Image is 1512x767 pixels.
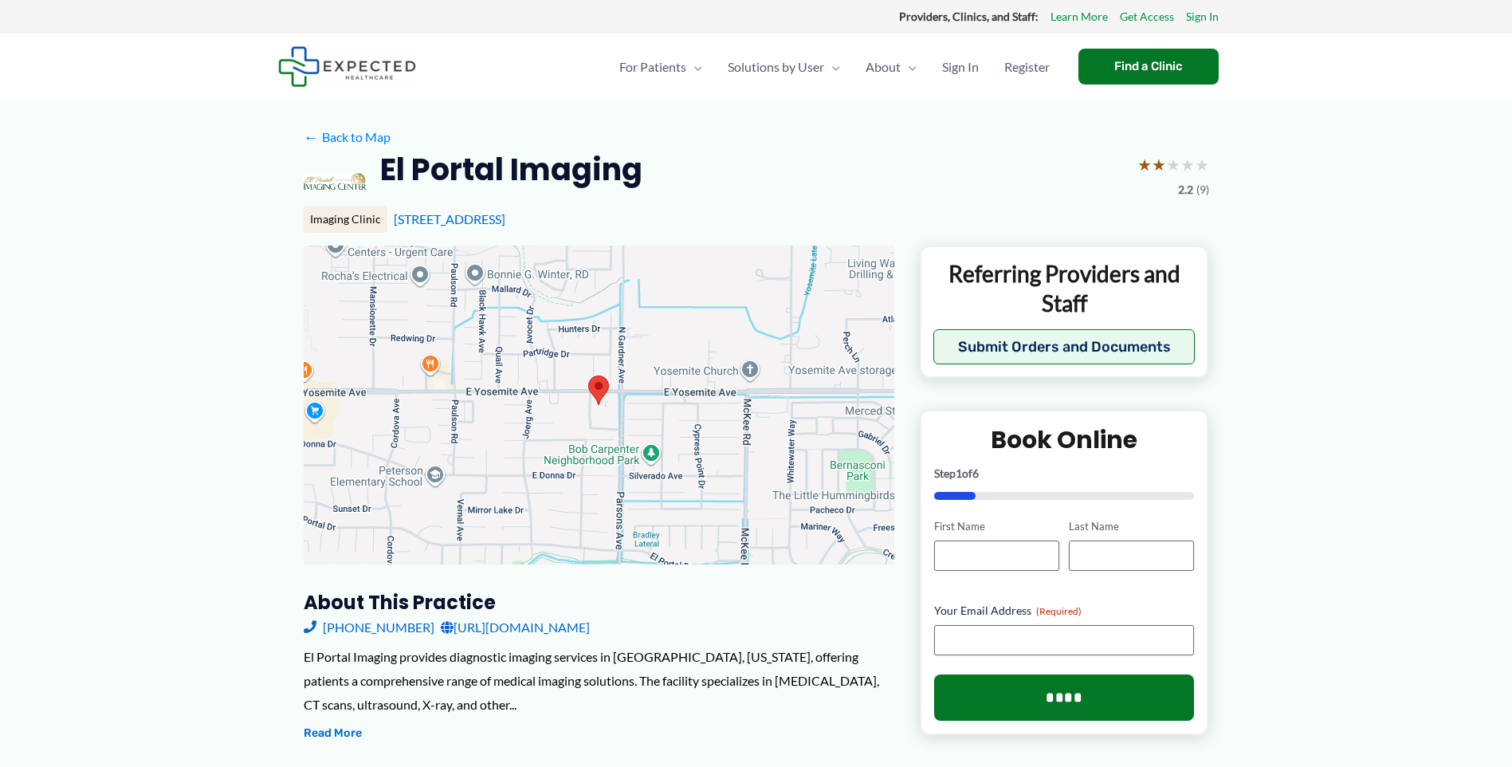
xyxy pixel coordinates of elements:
span: Menu Toggle [901,39,917,95]
span: For Patients [619,39,686,95]
a: [STREET_ADDRESS] [394,211,505,226]
a: Register [992,39,1062,95]
span: 6 [972,466,979,480]
a: Learn More [1051,6,1108,27]
span: (9) [1196,179,1209,200]
span: About [866,39,901,95]
a: [URL][DOMAIN_NAME] [441,616,590,639]
a: Sign In [929,39,992,95]
label: Last Name [1069,519,1194,534]
a: Solutions by UserMenu Toggle [715,39,853,95]
button: Submit Orders and Documents [933,329,1196,364]
span: ← [304,129,319,144]
h2: El portal imaging [380,150,642,189]
div: Imaging Clinic [304,206,387,233]
label: First Name [934,519,1059,534]
span: Menu Toggle [686,39,702,95]
span: ★ [1137,150,1152,179]
h2: Book Online [934,424,1195,455]
button: Read More [304,724,362,743]
span: Register [1004,39,1050,95]
span: (Required) [1036,605,1082,617]
span: ★ [1195,150,1209,179]
p: Referring Providers and Staff [933,259,1196,317]
strong: Providers, Clinics, and Staff: [899,10,1039,23]
img: Expected Healthcare Logo - side, dark font, small [278,46,416,87]
a: ←Back to Map [304,125,391,149]
span: Sign In [942,39,979,95]
span: 1 [956,466,962,480]
a: Get Access [1120,6,1174,27]
a: Find a Clinic [1078,49,1219,85]
span: ★ [1166,150,1180,179]
a: [PHONE_NUMBER] [304,616,434,639]
span: Solutions by User [728,39,824,95]
label: Your Email Address [934,603,1195,619]
nav: Primary Site Navigation [607,39,1062,95]
a: For PatientsMenu Toggle [607,39,715,95]
span: 2.2 [1178,179,1193,200]
p: Step of [934,468,1195,479]
a: Sign In [1186,6,1219,27]
span: Menu Toggle [824,39,840,95]
a: AboutMenu Toggle [853,39,929,95]
div: El Portal Imaging provides diagnostic imaging services in [GEOGRAPHIC_DATA], [US_STATE], offering... [304,645,894,716]
span: ★ [1152,150,1166,179]
span: ★ [1180,150,1195,179]
h3: About this practice [304,590,894,615]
